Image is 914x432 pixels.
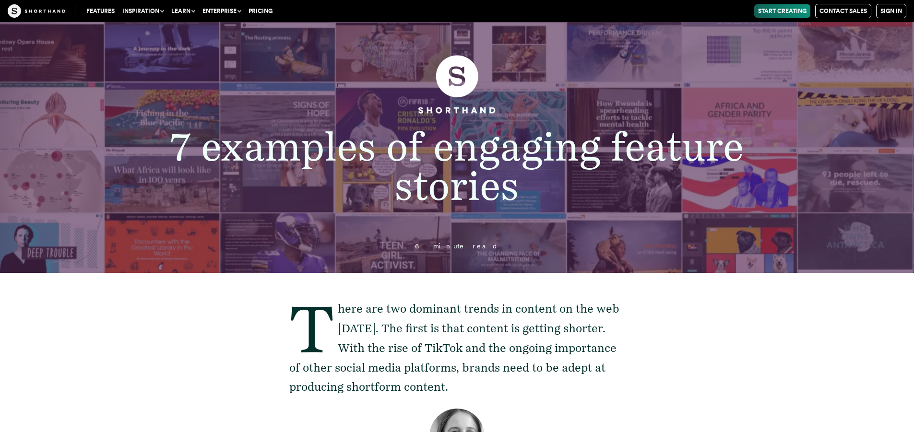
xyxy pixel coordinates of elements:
[170,123,744,210] span: 7 examples of engaging feature stories
[876,4,906,18] a: Sign in
[119,4,167,18] button: Inspiration
[289,299,625,397] p: There are two dominant trends in content on the web [DATE]. The first is that content is getting ...
[199,4,245,18] button: Enterprise
[83,4,119,18] a: Features
[415,242,499,250] span: 6 minute read
[815,4,871,18] a: Contact Sales
[167,4,199,18] button: Learn
[754,4,810,18] a: Start Creating
[245,4,276,18] a: Pricing
[8,4,65,18] img: The Craft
